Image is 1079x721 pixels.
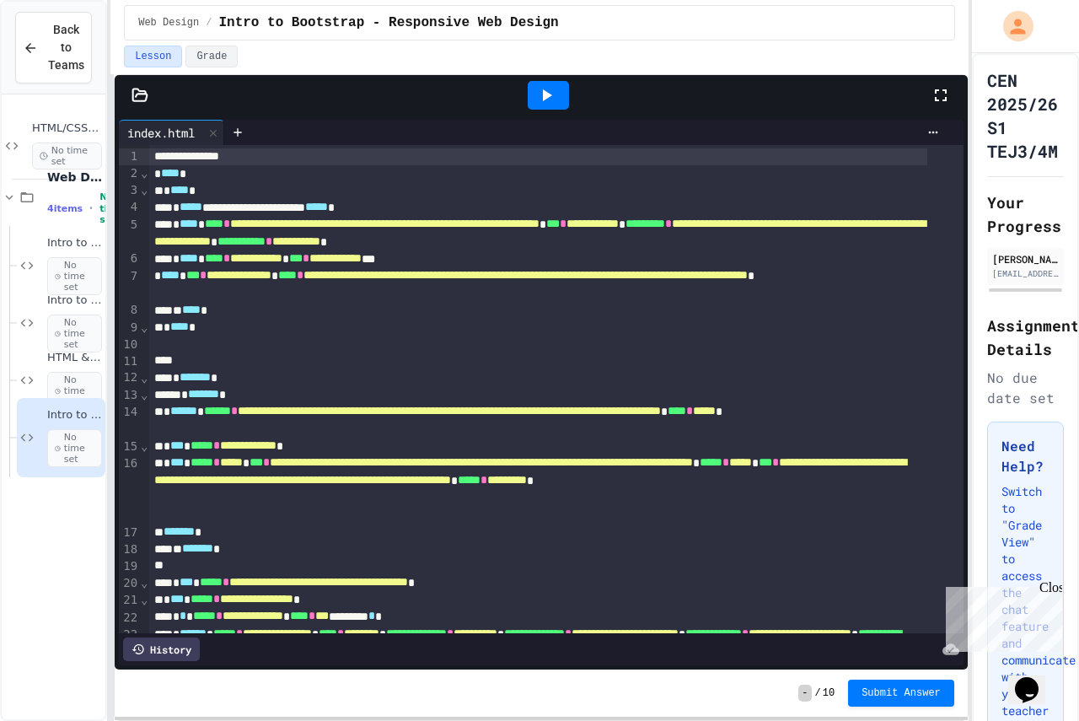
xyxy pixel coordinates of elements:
[32,143,102,169] span: No time set
[119,525,140,541] div: 17
[140,371,148,385] span: Fold line
[119,439,140,455] div: 15
[119,541,140,558] div: 18
[48,21,84,74] span: Back to Teams
[47,293,102,308] span: Intro to CSS
[119,610,140,627] div: 22
[140,166,148,180] span: Fold line
[15,12,92,83] button: Back to Teams
[987,368,1064,408] div: No due date set
[1008,654,1062,704] iframe: chat widget
[119,353,140,370] div: 11
[119,217,140,251] div: 5
[123,638,200,661] div: History
[119,336,140,353] div: 10
[218,13,558,33] span: Intro to Bootstrap - Responsive Web Design
[119,268,140,303] div: 7
[987,314,1064,361] h2: Assignment Details
[119,320,140,336] div: 9
[124,46,182,67] button: Lesson
[119,148,140,165] div: 1
[140,593,148,606] span: Fold line
[119,387,140,404] div: 13
[140,388,148,401] span: Fold line
[119,250,140,267] div: 6
[119,627,140,661] div: 23
[140,183,148,196] span: Fold line
[823,686,835,700] span: 10
[47,351,102,365] span: HTML & CSS Layout
[985,7,1038,46] div: My Account
[987,68,1064,163] h1: CEN 2025/26 S1 TEJ3/4M
[815,686,821,700] span: /
[47,372,102,411] span: No time set
[140,576,148,589] span: Fold line
[119,120,224,145] div: index.html
[119,165,140,182] div: 2
[119,575,140,592] div: 20
[119,124,203,142] div: index.html
[939,580,1062,652] iframe: chat widget
[119,199,140,216] div: 4
[798,685,811,702] span: -
[119,182,140,199] div: 3
[862,686,941,700] span: Submit Answer
[47,203,83,214] span: 4 items
[99,191,123,225] span: No time set
[140,627,148,641] span: Fold line
[119,302,140,319] div: 8
[140,320,148,334] span: Fold line
[1001,436,1049,476] h3: Need Help?
[848,680,954,707] button: Submit Answer
[47,169,102,185] span: Web Design
[7,7,116,107] div: Chat with us now!Close
[47,257,102,296] span: No time set
[140,439,148,453] span: Fold line
[992,267,1059,280] div: [EMAIL_ADDRESS][DOMAIN_NAME]
[119,404,140,439] div: 14
[32,121,102,136] span: HTML/CSS/JavaScript Testing
[119,558,140,575] div: 19
[47,408,102,422] span: Intro to Bootstrap - Responsive Web Design
[992,251,1059,266] div: [PERSON_NAME] (Student)
[47,429,102,468] span: No time set
[987,191,1064,238] h2: Your Progress
[138,16,199,30] span: Web Design
[47,236,102,250] span: Intro to HTML
[119,455,140,524] div: 16
[206,16,212,30] span: /
[89,202,93,215] span: •
[119,369,140,386] div: 12
[185,46,238,67] button: Grade
[47,315,102,353] span: No time set
[119,592,140,609] div: 21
